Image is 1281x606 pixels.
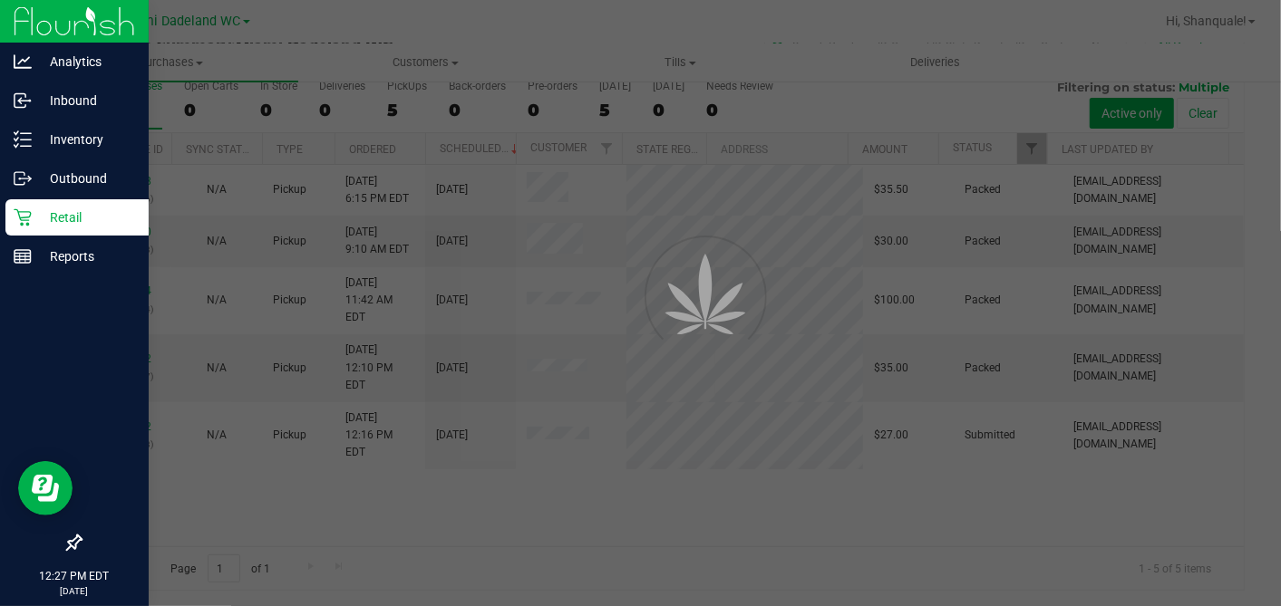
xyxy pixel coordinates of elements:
[32,168,141,189] p: Outbound
[14,91,32,110] inline-svg: Inbound
[32,245,141,267] p: Reports
[18,461,73,515] iframe: Resource center
[32,51,141,72] p: Analytics
[14,208,32,226] inline-svg: Retail
[32,207,141,228] p: Retail
[32,90,141,111] p: Inbound
[32,129,141,150] p: Inventory
[14,53,32,71] inline-svg: Analytics
[14,247,32,265] inline-svg: Reports
[8,584,141,598] p: [DATE]
[14,130,32,149] inline-svg: Inventory
[14,169,32,188] inline-svg: Outbound
[8,568,141,584] p: 12:27 PM EDT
